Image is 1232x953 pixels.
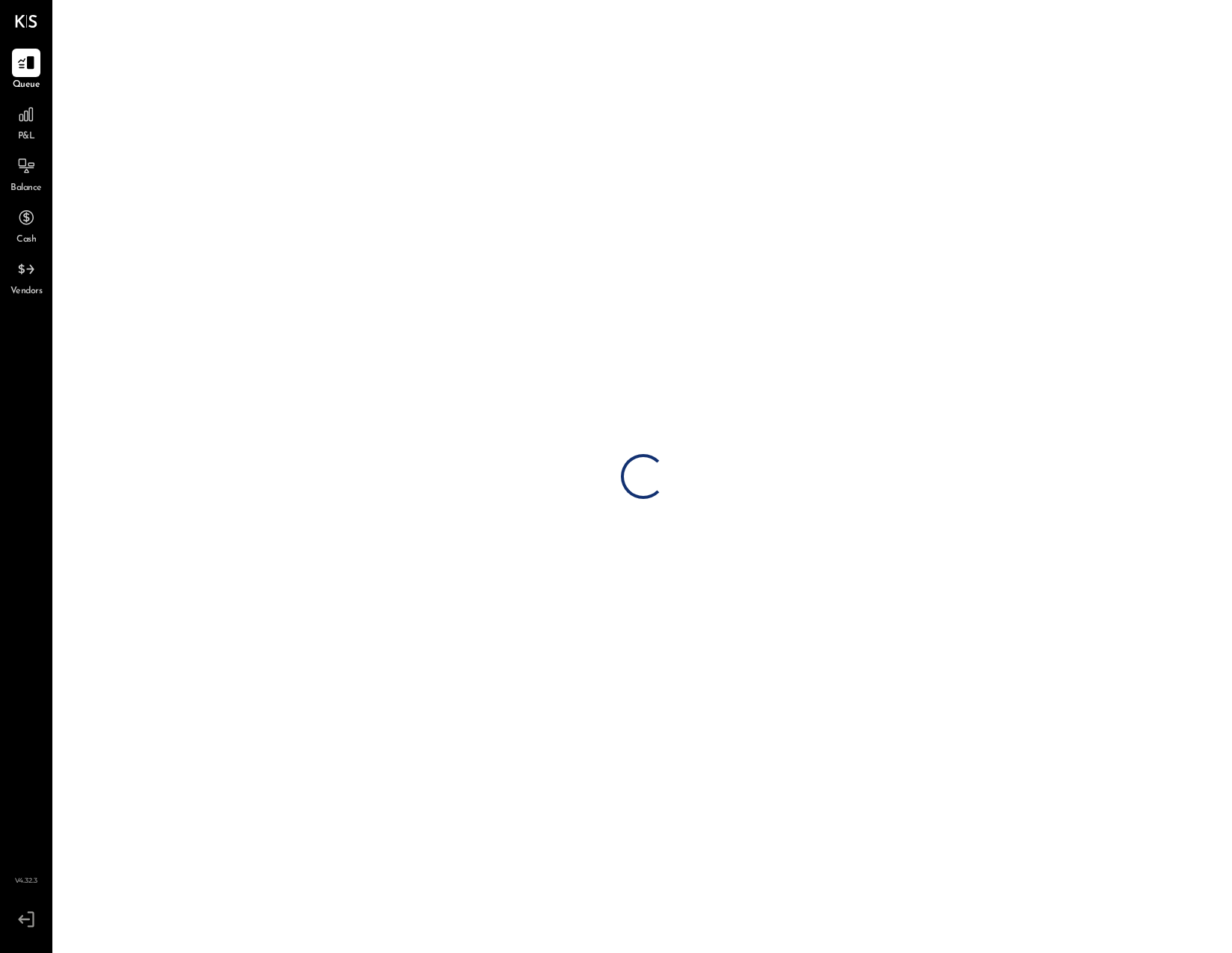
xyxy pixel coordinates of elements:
a: Vendors [1,255,52,298]
span: Vendors [10,285,43,298]
a: P&L [1,100,52,144]
span: Balance [10,182,42,195]
span: Cash [16,233,36,247]
a: Cash [1,203,52,247]
span: P&L [18,130,35,144]
a: Queue [1,49,52,92]
a: Balance [1,152,52,195]
span: Queue [13,79,40,92]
